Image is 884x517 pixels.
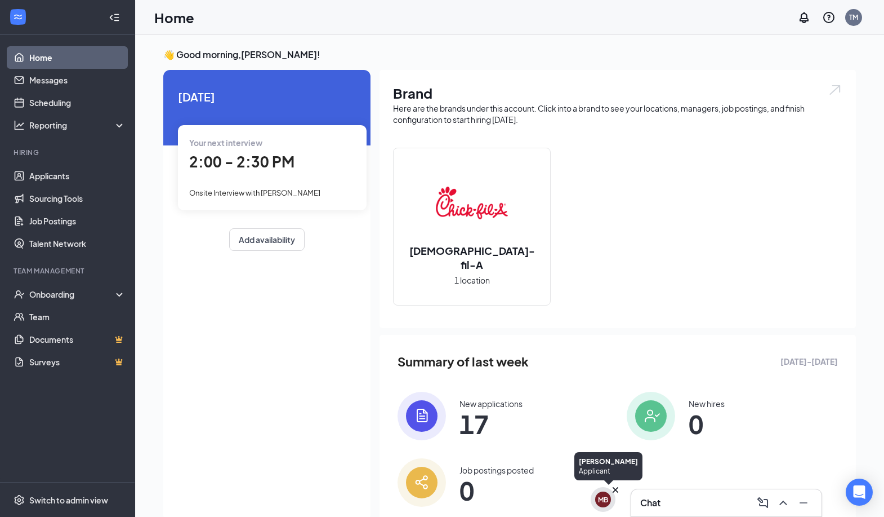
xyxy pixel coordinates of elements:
span: Your next interview [189,138,262,148]
svg: Analysis [14,120,25,131]
svg: Notifications [797,11,811,24]
span: Summary of last week [398,352,529,372]
div: Applicant [579,466,638,476]
span: 1 location [454,274,490,286]
a: Messages [29,69,126,91]
svg: WorkstreamLogo [12,11,24,23]
span: [DATE] - [DATE] [780,355,838,368]
h1: Brand [393,83,842,103]
button: Add availability [229,228,305,251]
div: MB [598,495,608,505]
div: Hiring [14,148,123,157]
svg: QuestionInfo [822,11,836,24]
span: 0 [459,480,534,501]
div: Team Management [14,266,123,276]
svg: Cross [610,484,621,496]
svg: Minimize [797,496,810,510]
svg: ChevronUp [776,496,790,510]
div: Here are the brands under this account. Click into a brand to see your locations, managers, job p... [393,103,842,125]
svg: ComposeMessage [756,496,770,510]
img: open.6027fd2a22e1237b5b06.svg [828,83,842,96]
div: Reporting [29,120,126,131]
h2: [DEMOGRAPHIC_DATA]-fil-A [394,244,550,272]
button: ChevronUp [774,494,792,512]
button: ComposeMessage [754,494,772,512]
a: Talent Network [29,232,126,255]
span: 2:00 - 2:30 PM [189,152,294,171]
button: Minimize [794,494,812,512]
h1: Home [154,8,194,27]
a: Applicants [29,165,126,187]
a: Sourcing Tools [29,187,126,210]
a: Scheduling [29,91,126,114]
div: New applications [459,398,523,409]
img: Chick-fil-A [436,167,508,239]
img: icon [627,392,675,440]
span: 0 [689,414,725,434]
svg: Collapse [109,12,120,23]
div: Switch to admin view [29,494,108,506]
div: Open Intercom Messenger [846,479,873,506]
span: [DATE] [178,88,356,105]
img: icon [398,392,446,440]
div: New hires [689,398,725,409]
a: SurveysCrown [29,351,126,373]
div: Job postings posted [459,465,534,476]
svg: UserCheck [14,289,25,300]
div: Onboarding [29,289,116,300]
h3: 👋 Good morning, [PERSON_NAME] ! [163,48,856,61]
div: [PERSON_NAME] [579,457,638,466]
a: Home [29,46,126,69]
svg: Settings [14,494,25,506]
img: icon [398,458,446,507]
a: DocumentsCrown [29,328,126,351]
span: Onsite Interview with [PERSON_NAME] [189,188,320,197]
div: TM [849,12,858,22]
a: Team [29,306,126,328]
h3: Chat [640,497,660,509]
span: 17 [459,414,523,434]
a: Job Postings [29,210,126,232]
